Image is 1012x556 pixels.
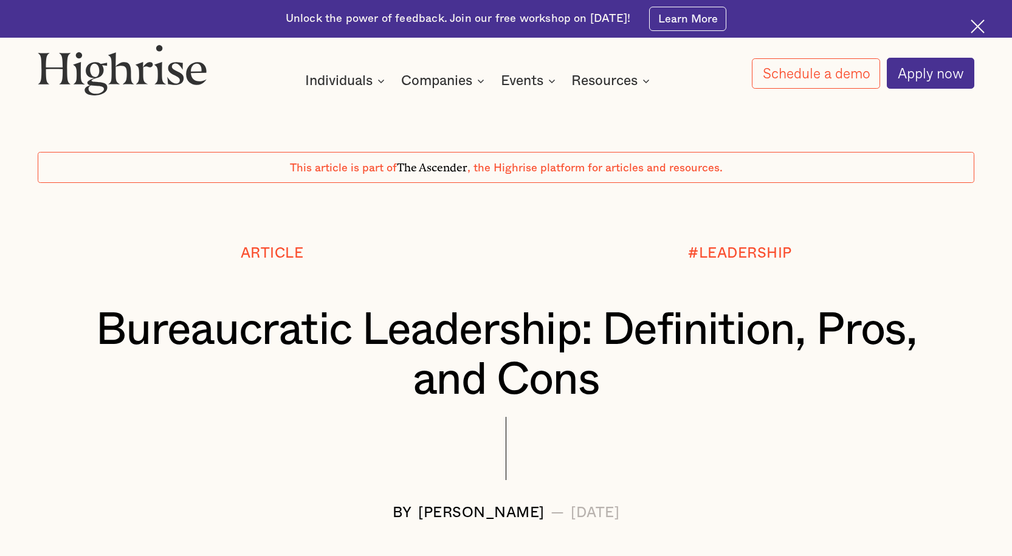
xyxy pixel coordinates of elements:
div: Resources [571,74,653,88]
div: [PERSON_NAME] [418,506,545,521]
h1: Bureaucratic Leadership: Definition, Pros, and Cons [77,306,935,405]
div: Events [501,74,559,88]
div: Companies [401,74,472,88]
div: #LEADERSHIP [688,246,792,262]
div: Companies [401,74,488,88]
div: Individuals [305,74,373,88]
div: BY [393,506,412,521]
a: Apply now [887,58,974,89]
span: , the Highrise platform for articles and resources. [467,162,723,174]
div: Resources [571,74,638,88]
span: This article is part of [290,162,397,174]
div: Individuals [305,74,388,88]
div: Unlock the power of feedback. Join our free workshop on [DATE]! [286,12,630,27]
div: — [551,506,565,521]
div: [DATE] [571,506,619,521]
div: Events [501,74,543,88]
img: Cross icon [971,19,985,33]
div: Article [241,246,304,262]
a: Schedule a demo [752,58,881,89]
img: Highrise logo [38,44,207,95]
a: Learn More [649,7,726,31]
span: The Ascender [397,159,467,172]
